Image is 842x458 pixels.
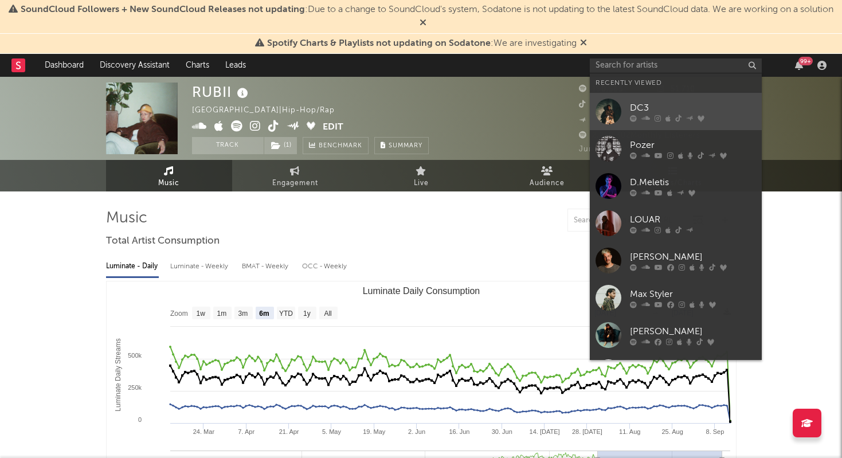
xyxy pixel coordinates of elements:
[192,137,264,154] button: Track
[264,137,297,154] button: (1)
[579,116,607,124] span: 298
[630,250,756,264] div: [PERSON_NAME]
[420,19,426,28] span: Dismiss
[279,428,299,435] text: 21. Apr
[362,286,480,296] text: Luminate Daily Consumption
[106,234,220,248] span: Total Artist Consumption
[217,54,254,77] a: Leads
[630,138,756,152] div: Pozer
[303,310,311,318] text: 1y
[128,384,142,391] text: 250k
[217,310,226,318] text: 1m
[374,137,429,154] button: Summary
[178,54,217,77] a: Charts
[630,287,756,301] div: Max Styler
[408,428,425,435] text: 2. Jun
[579,85,623,93] span: 190,585
[596,76,756,90] div: Recently Viewed
[264,137,297,154] span: ( 1 )
[580,39,587,48] span: Dismiss
[449,428,469,435] text: 16. Jun
[619,428,640,435] text: 11. Aug
[106,257,159,276] div: Luminate - Daily
[798,57,813,65] div: 99 +
[192,104,348,118] div: [GEOGRAPHIC_DATA] | Hip-Hop/Rap
[193,428,214,435] text: 24. Mar
[303,137,369,154] a: Benchmark
[267,39,491,48] span: Spotify Charts & Playlists not updating on Sodatone
[590,242,762,279] a: [PERSON_NAME]
[529,428,559,435] text: 14. [DATE]
[323,120,343,135] button: Edit
[530,177,565,190] span: Audience
[113,338,122,411] text: Luminate Daily Streams
[302,257,348,276] div: OCC - Weekly
[319,139,362,153] span: Benchmark
[590,130,762,167] a: Pozer
[571,428,602,435] text: 28. [DATE]
[568,216,689,225] input: Search by song name or URL
[706,428,724,435] text: 8. Sep
[358,160,484,191] a: Live
[590,205,762,242] a: LOUAR
[590,58,762,73] input: Search for artists
[279,310,292,318] text: YTD
[661,428,683,435] text: 25. Aug
[590,354,762,391] a: TSHA
[363,428,386,435] text: 19. May
[324,310,331,318] text: All
[795,61,803,70] button: 99+
[272,177,318,190] span: Engagement
[238,310,248,318] text: 3m
[579,101,614,108] span: 7,868
[630,175,756,189] div: D.Meletis
[322,428,341,435] text: 5. May
[491,428,512,435] text: 30. Jun
[192,83,251,101] div: RUBII
[242,257,291,276] div: BMAT - Weekly
[590,279,762,316] a: Max Styler
[630,101,756,115] div: DC3
[259,310,269,318] text: 6m
[590,316,762,354] a: [PERSON_NAME]
[590,167,762,205] a: D.Meletis
[389,143,422,149] span: Summary
[92,54,178,77] a: Discovery Assistant
[630,324,756,338] div: [PERSON_NAME]
[414,177,429,190] span: Live
[579,146,647,153] span: Jump Score: 74.9
[170,310,188,318] text: Zoom
[232,160,358,191] a: Engagement
[579,132,700,139] span: 2,950,302 Monthly Listeners
[138,416,141,423] text: 0
[37,54,92,77] a: Dashboard
[128,352,142,359] text: 500k
[106,160,232,191] a: Music
[590,93,762,130] a: DC3
[484,160,610,191] a: Audience
[196,310,205,318] text: 1w
[267,39,577,48] span: : We are investigating
[158,177,179,190] span: Music
[21,5,833,14] span: : Due to a change to SoundCloud's system, Sodatone is not updating to the latest SoundCloud data....
[630,213,756,226] div: LOUAR
[238,428,254,435] text: 7. Apr
[21,5,305,14] span: SoundCloud Followers + New SoundCloud Releases not updating
[170,257,230,276] div: Luminate - Weekly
